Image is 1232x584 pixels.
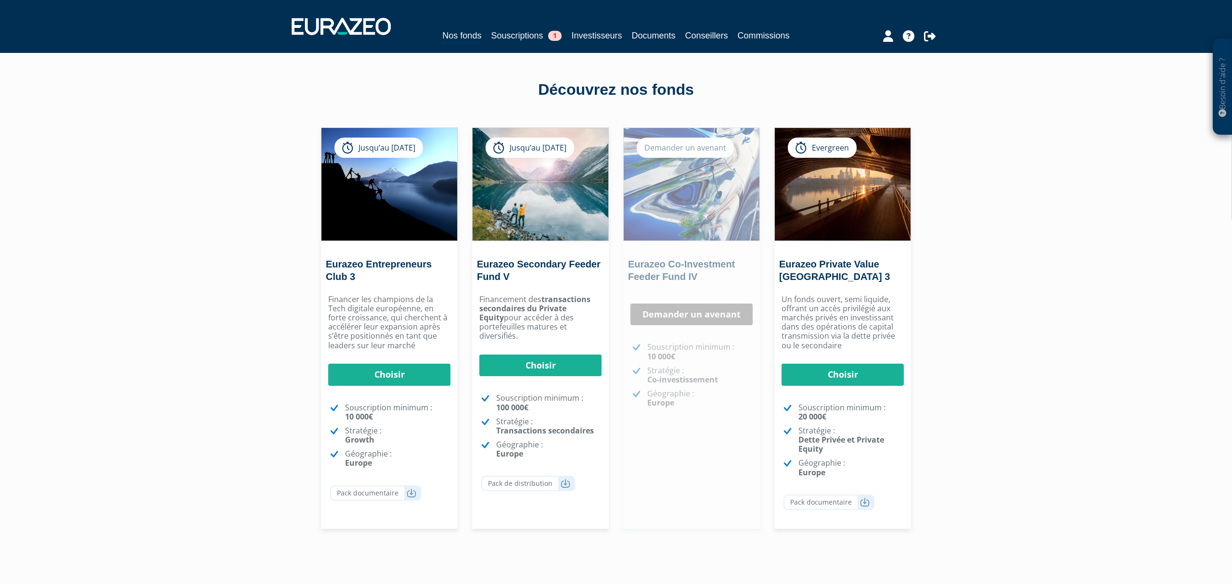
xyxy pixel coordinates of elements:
[1217,44,1228,130] p: Besoin d'aide ?
[345,426,450,444] p: Stratégie :
[630,304,753,326] a: Demander un avenant
[486,138,574,158] div: Jusqu’au [DATE]
[345,449,450,468] p: Géographie :
[328,295,450,350] p: Financer les champions de la Tech digitale européenne, en forte croissance, qui cherchent à accél...
[632,29,676,42] a: Documents
[496,394,602,412] p: Souscription minimum :
[292,18,391,35] img: 1732889491-logotype_eurazeo_blanc_rvb.png
[624,128,759,241] img: Eurazeo Co-Investment Feeder Fund IV
[479,295,602,341] p: Financement des pour accéder à des portefeuilles matures et diversifiés.
[442,29,481,44] a: Nos fonds
[798,458,904,477] p: Géographie :
[628,259,735,282] a: Eurazeo Co-Investment Feeder Fund IV
[481,476,575,491] a: Pack de distribution
[330,485,421,501] a: Pack documentaire
[491,29,562,42] a: Souscriptions1
[647,397,674,408] strong: Europe
[798,411,826,422] strong: 20 000€
[738,29,790,42] a: Commissions
[496,417,602,435] p: Stratégie :
[334,138,423,158] div: Jusqu’au [DATE]
[496,402,528,413] strong: 100 000€
[548,31,562,41] span: 1
[345,434,374,445] strong: Growth
[782,295,904,350] p: Un fonds ouvert, semi liquide, offrant un accès privilégié aux marchés privés en investissant dan...
[326,259,432,282] a: Eurazeo Entrepreneurs Club 3
[496,448,523,459] strong: Europe
[571,29,622,42] a: Investisseurs
[647,389,753,407] p: Géographie :
[783,495,874,510] a: Pack documentaire
[345,411,373,422] strong: 10 000€
[798,426,904,454] p: Stratégie :
[788,138,857,158] div: Evergreen
[775,128,911,241] img: Eurazeo Private Value Europe 3
[496,440,602,458] p: Géographie :
[779,259,890,282] a: Eurazeo Private Value [GEOGRAPHIC_DATA] 3
[647,374,718,385] strong: Co-investissement
[328,364,450,386] a: Choisir
[798,467,825,478] strong: Europe
[342,79,890,101] div: Découvrez nos fonds
[473,128,608,241] img: Eurazeo Secondary Feeder Fund V
[321,128,457,241] img: Eurazeo Entrepreneurs Club 3
[479,355,602,377] a: Choisir
[345,403,450,421] p: Souscription minimum :
[647,366,753,384] p: Stratégie :
[496,425,594,436] strong: Transactions secondaires
[479,294,590,323] strong: transactions secondaires du Private Equity
[685,29,728,42] a: Conseillers
[477,259,601,282] a: Eurazeo Secondary Feeder Fund V
[637,138,734,158] div: Demander un avenant
[647,343,753,361] p: Souscription minimum :
[345,457,372,468] strong: Europe
[647,351,675,362] strong: 10 000€
[798,434,884,454] strong: Dette Privée et Private Equity
[782,364,904,386] a: Choisir
[798,403,904,421] p: Souscription minimum :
